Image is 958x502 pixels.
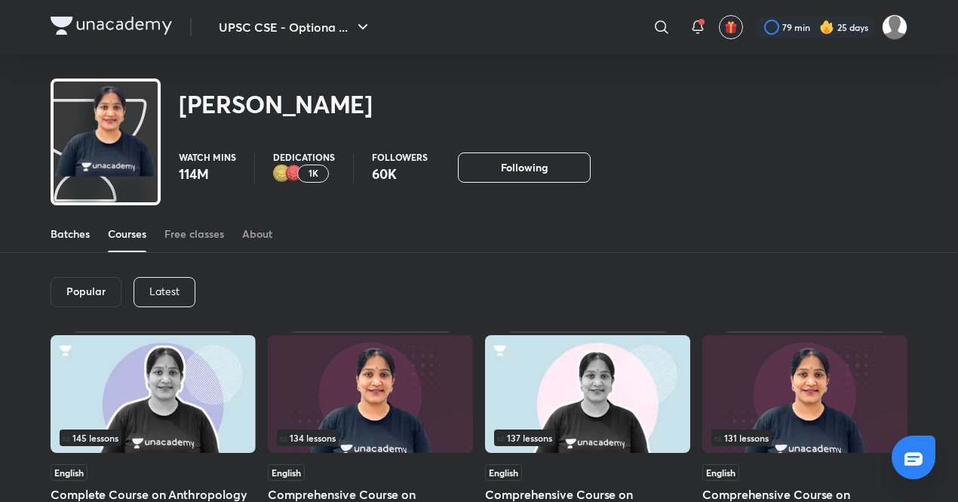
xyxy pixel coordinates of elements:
[485,335,690,453] img: Thumbnail
[149,285,180,297] p: Latest
[268,335,473,453] img: Thumbnail
[711,430,898,446] div: left
[60,430,247,446] div: left
[711,430,898,446] div: infosection
[179,89,373,119] h2: [PERSON_NAME]
[210,12,381,42] button: UPSC CSE - Optiona ...
[819,20,834,35] img: streak
[277,430,464,446] div: left
[273,152,335,162] p: Dedications
[458,152,591,183] button: Following
[179,165,236,183] p: 114M
[268,464,305,481] span: English
[702,335,907,453] img: Thumbnail
[724,20,738,34] img: avatar
[273,165,291,183] img: educator badge2
[372,165,428,183] p: 60K
[501,160,548,175] span: Following
[277,430,464,446] div: infosection
[51,335,256,453] img: Thumbnail
[882,14,907,40] img: kuldeep Ahir
[63,433,118,442] span: 145 lessons
[485,464,522,481] span: English
[702,464,739,481] span: English
[242,226,272,242] div: About
[494,430,681,446] div: infosection
[51,216,90,252] a: Batches
[494,430,681,446] div: infocontainer
[51,17,172,35] img: Company Logo
[51,226,90,242] div: Batches
[497,433,552,442] span: 137 lessons
[179,152,236,162] p: Watch mins
[54,85,158,177] img: class
[51,464,88,481] span: English
[494,430,681,446] div: left
[277,430,464,446] div: infocontainer
[711,430,898,446] div: infocontainer
[108,216,146,252] a: Courses
[280,433,336,442] span: 134 lessons
[108,226,146,242] div: Courses
[60,430,247,446] div: infosection
[285,165,303,183] img: educator badge1
[51,17,172,38] a: Company Logo
[164,216,224,252] a: Free classes
[309,168,318,179] p: 1K
[719,15,743,39] button: avatar
[164,226,224,242] div: Free classes
[60,430,247,446] div: infocontainer
[714,433,769,442] span: 131 lessons
[242,216,272,252] a: About
[372,152,428,162] p: Followers
[66,285,106,297] h6: Popular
